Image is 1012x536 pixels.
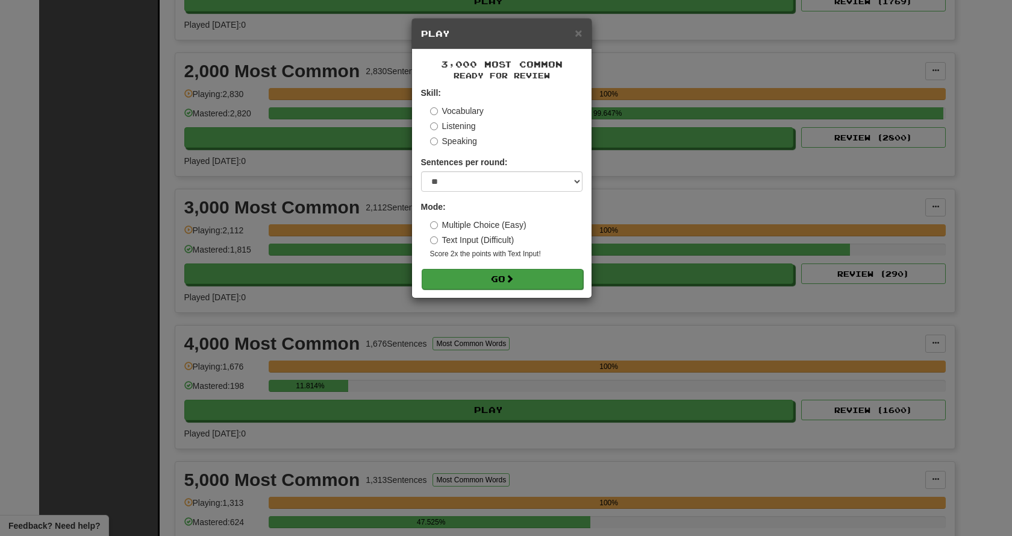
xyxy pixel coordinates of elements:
[575,27,582,39] button: Close
[430,236,438,244] input: Text Input (Difficult)
[421,71,583,81] small: Ready for Review
[421,156,508,168] label: Sentences per round:
[430,234,514,246] label: Text Input (Difficult)
[430,105,484,117] label: Vocabulary
[430,135,477,147] label: Speaking
[430,137,438,145] input: Speaking
[430,221,438,229] input: Multiple Choice (Easy)
[441,59,563,69] span: 3,000 Most Common
[430,122,438,130] input: Listening
[575,26,582,40] span: ×
[422,269,583,289] button: Go
[430,107,438,115] input: Vocabulary
[421,202,446,212] strong: Mode:
[430,120,476,132] label: Listening
[430,249,583,259] small: Score 2x the points with Text Input !
[430,219,526,231] label: Multiple Choice (Easy)
[421,88,441,98] strong: Skill:
[421,28,583,40] h5: Play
